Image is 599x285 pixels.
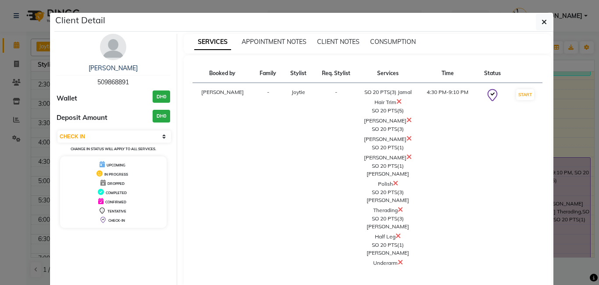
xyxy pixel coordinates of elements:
[55,14,105,27] h5: Client Detail
[364,215,413,241] div: SO 20 PTS(3) [PERSON_NAME] Half Leg
[107,163,125,167] span: UPCOMING
[107,181,125,186] span: DROPPED
[364,107,413,125] div: SO 20 PTS(5) [PERSON_NAME]
[370,38,416,46] span: CONSUMPTION
[364,241,413,267] div: SO 20 PTS(1) [PERSON_NAME] Underarm
[253,83,283,273] td: -
[107,209,126,213] span: TENTATIVE
[193,83,253,273] td: [PERSON_NAME]
[364,144,413,162] div: SO 20 PTS(1) [PERSON_NAME]
[418,83,477,273] td: 4:30 PM-9:10 PM
[193,64,253,83] th: Booked by
[364,88,413,107] div: SO 20 PTS(3) Jamal Hair Trim
[418,64,477,83] th: Time
[292,89,305,95] span: Joytie
[364,125,413,144] div: SO 20 PTS(3) [PERSON_NAME]
[153,110,170,123] h3: DH0
[89,64,138,72] a: [PERSON_NAME]
[105,200,126,204] span: CONFIRMED
[358,64,418,83] th: Services
[516,89,534,100] button: START
[283,64,314,83] th: Stylist
[242,38,307,46] span: APPOINTMENT NOTES
[317,38,360,46] span: CLIENT NOTES
[253,64,283,83] th: Family
[106,191,127,195] span: COMPLETED
[71,147,156,151] small: Change in status will apply to all services.
[104,172,128,177] span: IN PROGRESS
[314,64,358,83] th: Req. Stylist
[364,162,413,188] div: SO 20 PTS(1) [PERSON_NAME] Polish
[57,94,77,104] span: Wallet
[108,218,125,223] span: CHECK-IN
[314,83,358,273] td: -
[153,90,170,103] h3: DH0
[364,188,413,215] div: SO 20 PTS(3) [PERSON_NAME] Therading
[97,78,129,86] span: 509868891
[100,34,126,60] img: avatar
[57,113,107,123] span: Deposit Amount
[194,34,231,50] span: SERVICES
[477,64,508,83] th: Status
